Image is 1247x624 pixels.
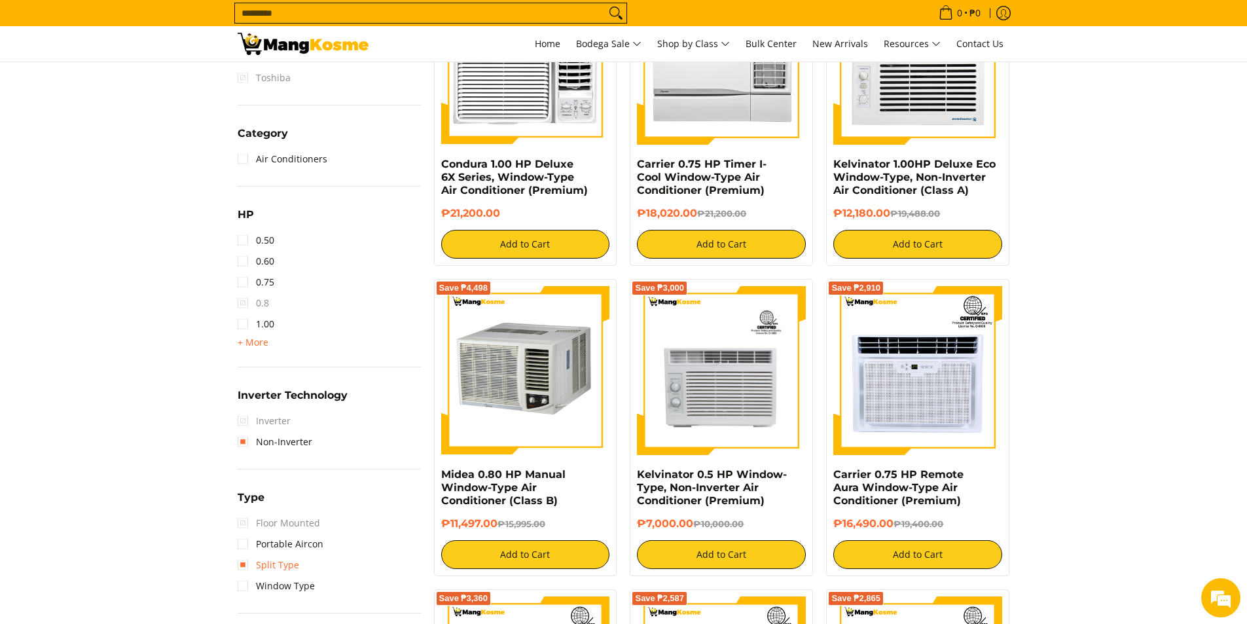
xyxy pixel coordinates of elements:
div: Leave a message [68,73,220,90]
del: ₱19,488.00 [890,208,940,219]
span: + More [238,337,268,348]
a: 0.60 [238,251,274,272]
del: ₱19,400.00 [894,519,943,529]
a: Contact Us [950,26,1010,62]
span: Contact Us [956,37,1003,50]
a: 1.00 [238,314,274,335]
span: New Arrivals [812,37,868,50]
a: Home [528,26,567,62]
summary: Open [238,128,288,149]
summary: Open [238,390,348,411]
span: Save ₱3,000 [635,284,684,292]
span: We are offline. Please leave us a message. [27,165,228,297]
img: Bodega Sale Aircon l Mang Kosme: Home Appliances Warehouse Sale [238,33,369,55]
a: Bulk Center [739,26,803,62]
summary: Open [238,335,268,350]
span: Save ₱2,865 [831,595,880,602]
span: Shop by Class [657,36,730,52]
img: Carrier 0.75 HP Remote Aura Window-Type Air Conditioner (Premium) [833,286,1002,455]
a: Carrier 0.75 HP Timer I-Cool Window-Type Air Conditioner (Premium) [637,158,767,196]
summary: Open [238,492,264,513]
a: Window Type [238,576,315,596]
button: Add to Cart [833,540,1002,569]
img: kelvinator-.5hp-window-type-airconditioner-full-view-mang-kosme [637,286,806,455]
a: Midea 0.80 HP Manual Window-Type Air Conditioner (Class B) [441,468,566,507]
a: New Arrivals [806,26,875,62]
h6: ₱7,000.00 [637,517,806,530]
a: 0.50 [238,230,274,251]
button: Add to Cart [441,230,610,259]
span: Floor Mounted [238,513,320,534]
del: ₱21,200.00 [697,208,746,219]
a: Bodega Sale [569,26,648,62]
img: Midea 0.80 HP Manual Window-Type Air Conditioner (Class B) [441,286,610,455]
nav: Main Menu [382,26,1010,62]
a: Shop by Class [651,26,736,62]
a: Kelvinator 0.5 HP Window-Type, Non-Inverter Air Conditioner (Premium) [637,468,787,507]
span: Bulk Center [746,37,797,50]
span: Toshiba [238,67,291,88]
button: Add to Cart [833,230,1002,259]
span: • [935,6,985,20]
del: ₱10,000.00 [693,519,744,529]
span: Inverter Technology [238,390,348,401]
span: Inverter [238,411,291,431]
span: ₱0 [967,9,983,18]
a: Split Type [238,555,299,576]
h6: ₱18,020.00 [637,207,806,220]
a: Carrier 0.75 HP Remote Aura Window-Type Air Conditioner (Premium) [833,468,964,507]
a: Non-Inverter [238,431,312,452]
a: Resources [877,26,947,62]
h6: ₱21,200.00 [441,207,610,220]
span: Save ₱2,910 [831,284,880,292]
span: Resources [884,36,941,52]
span: HP [238,210,254,220]
a: 0.75 [238,272,274,293]
span: Home [535,37,560,50]
span: 0.8 [238,293,269,314]
span: Save ₱2,587 [635,595,684,602]
em: Submit [192,403,238,421]
div: Minimize live chat window [215,7,246,38]
del: ₱15,995.00 [497,519,545,529]
button: Add to Cart [441,540,610,569]
h6: ₱16,490.00 [833,517,1002,530]
h6: ₱12,180.00 [833,207,1002,220]
span: Save ₱4,498 [439,284,488,292]
a: Condura 1.00 HP Deluxe 6X Series, Window-Type Air Conditioner (Premium) [441,158,588,196]
button: Add to Cart [637,540,806,569]
a: Portable Aircon [238,534,323,555]
span: 0 [955,9,964,18]
h6: ₱11,497.00 [441,517,610,530]
button: Search [605,3,626,23]
span: Bodega Sale [576,36,642,52]
span: Save ₱3,360 [439,595,488,602]
span: Type [238,492,264,503]
summary: Open [238,210,254,230]
textarea: Type your message and click 'Submit' [7,358,249,403]
a: Air Conditioners [238,149,327,170]
a: Kelvinator 1.00HP Deluxe Eco Window-Type, Non-Inverter Air Conditioner (Class A) [833,158,996,196]
button: Add to Cart [637,230,806,259]
span: Category [238,128,288,139]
